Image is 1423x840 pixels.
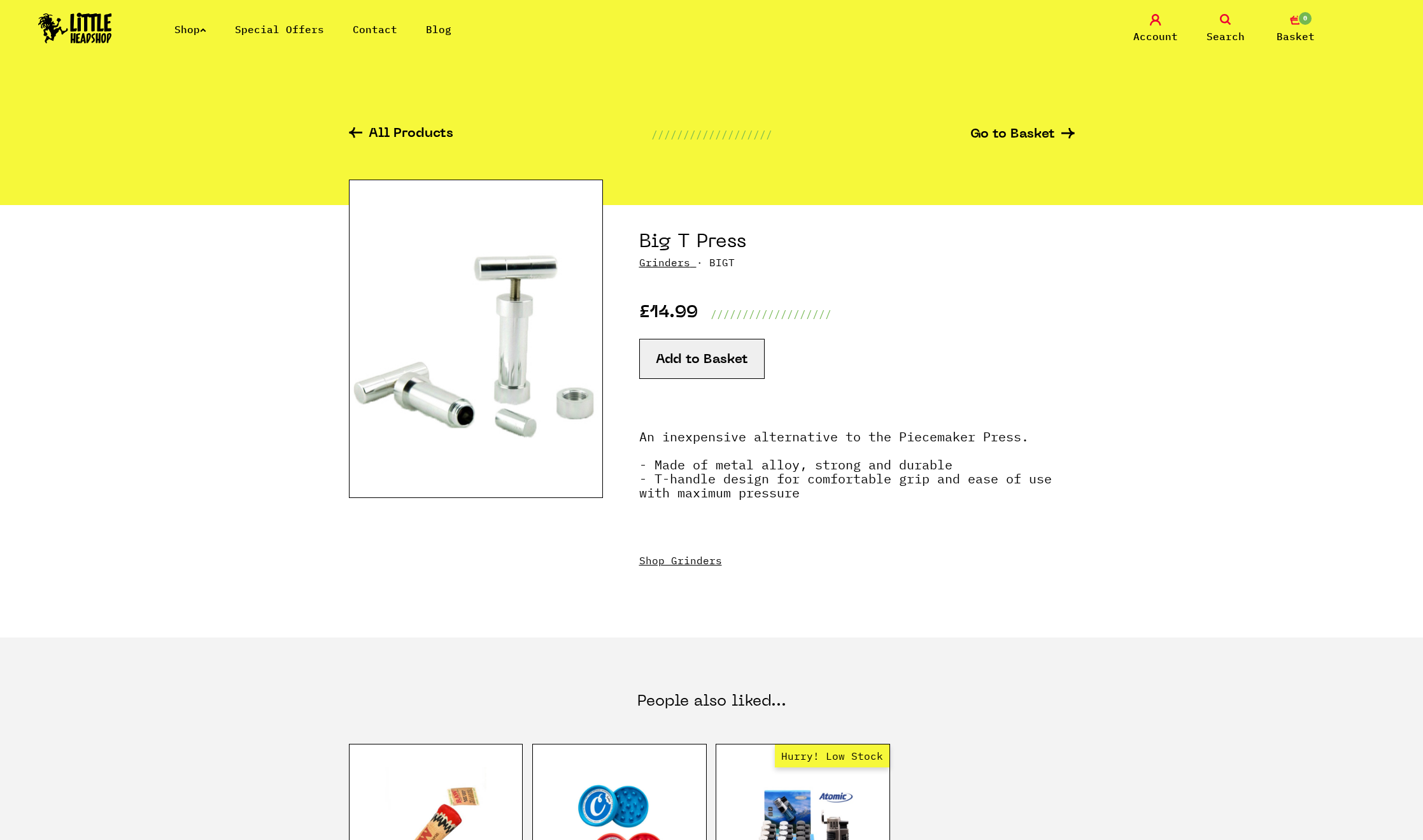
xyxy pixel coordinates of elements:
a: Blog [426,23,451,36]
a: Shop [174,23,206,36]
a: Grinders [639,256,690,269]
a: Search [1194,14,1257,44]
button: Add to Basket [639,339,765,379]
p: /////////////////// [711,306,832,322]
span: Search [1207,29,1245,44]
span: Basket [1277,29,1315,44]
p: · BIGT [639,255,1075,270]
p: £14.99 [639,306,698,322]
a: All Products [349,127,453,142]
span: Account [1133,29,1178,44]
p: An inexpensive alternative to the Piecemaker Press. - Made of metal alloy, strong and durable - T... [639,430,1075,541]
a: 0 Basket [1264,14,1327,44]
a: Special Offers [235,23,324,36]
span: Hurry! Low Stock [775,744,889,767]
img: Little Head Shop Logo [38,13,112,43]
p: /////////////////// [651,127,772,142]
a: Contact [353,23,397,36]
h1: Big T Press [639,231,1075,255]
img: Big T Press [349,180,603,498]
a: Go to Basket [970,128,1075,141]
span: 0 [1298,11,1313,26]
a: Shop Grinders [639,554,722,567]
